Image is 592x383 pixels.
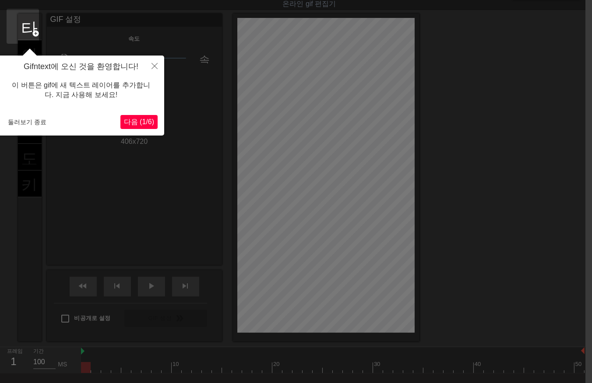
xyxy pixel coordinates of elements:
span: 다음 (1/6) [124,118,154,125]
button: 둘러보기 종료 [4,115,50,129]
button: 다음 [120,115,158,129]
h4: Gifntext에 오신 것을 환영합니다! [4,62,158,72]
button: 닫다 [145,56,164,76]
div: 이 버튼은 gif에 새 텍스트 레이어를 추가합니다. 지금 사용해 보세요! [4,72,158,109]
